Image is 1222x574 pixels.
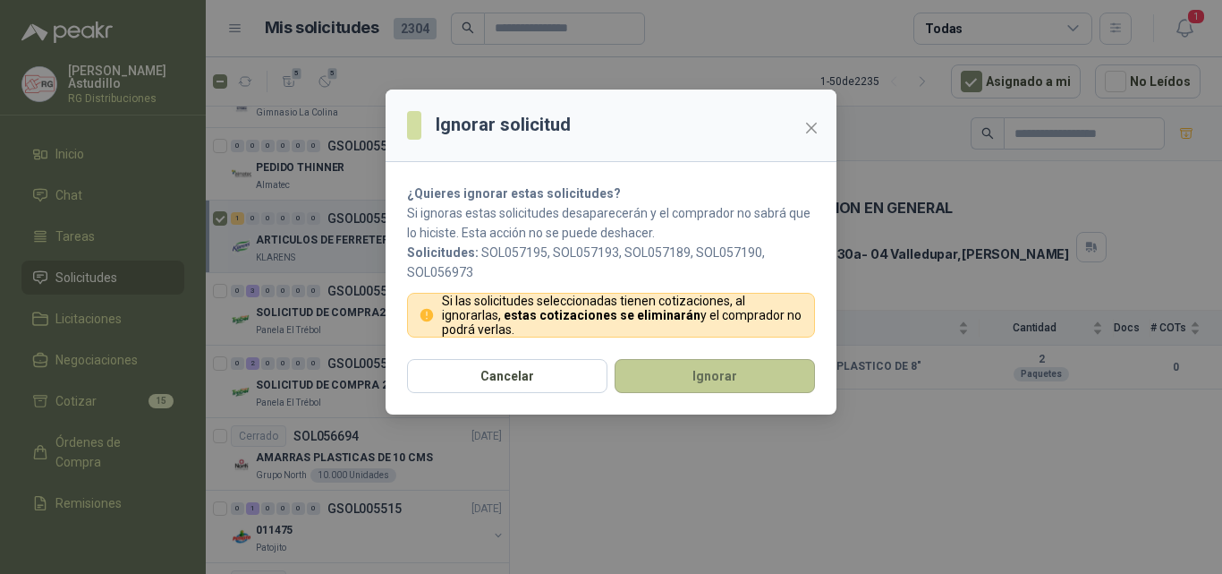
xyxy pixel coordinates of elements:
[407,203,815,243] p: Si ignoras estas solicitudes desaparecerán y el comprador no sabrá que lo hiciste. Esta acción no...
[504,308,700,322] strong: estas cotizaciones se eliminarán
[804,121,819,135] span: close
[407,245,479,260] b: Solicitudes:
[797,114,826,142] button: Close
[407,243,815,282] p: SOL057195, SOL057193, SOL057189, SOL057190, SOL056973
[436,111,571,139] h3: Ignorar solicitud
[615,359,815,393] button: Ignorar
[407,359,607,393] button: Cancelar
[407,186,621,201] strong: ¿Quieres ignorar estas solicitudes?
[442,294,804,337] p: Si las solicitudes seleccionadas tienen cotizaciones, al ignorarlas, y el comprador no podrá verlas.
